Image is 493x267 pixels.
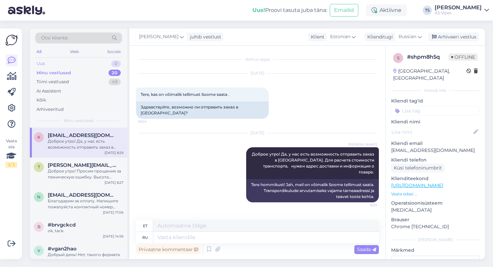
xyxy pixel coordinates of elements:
div: [PERSON_NAME] [391,237,480,243]
input: Lisa nimi [391,128,472,136]
input: Lisa tag [391,106,480,116]
p: Vaata edasi ... [391,191,480,197]
div: Minu vestlused [36,70,71,76]
div: Socials [106,47,122,56]
b: Uus! [252,7,265,13]
div: Web [69,47,80,56]
span: v [37,248,40,253]
div: et [143,220,147,232]
div: Vaata siia [5,138,17,168]
span: Estonian [330,33,350,40]
div: Доброе утро! Да, у нас есть возможность отправить заказ в [GEOGRAPHIC_DATA]. Для расчета стоимост... [48,138,123,150]
div: Kõik [36,97,46,103]
div: AI Assistent [36,88,61,95]
span: #brvgckcd [48,222,76,228]
div: [DATE] 8:29 [105,150,123,155]
span: Доброе утро! Да, у нас есть возможность отправить заказ в [GEOGRAPHIC_DATA]. Для расчета стоимост... [252,152,375,174]
p: Kliendi nimi [391,118,480,125]
p: Klienditeekond [391,175,480,182]
span: Offline [449,53,478,61]
span: [PERSON_NAME] [348,142,377,147]
span: t [38,165,40,169]
button: Emailid [330,4,358,17]
div: Kliendi info [391,88,480,94]
span: 8:29 [352,203,377,208]
img: Askly Logo [5,34,18,46]
span: Saada [357,246,376,252]
span: k [37,135,40,140]
div: ru [142,232,148,243]
div: Доброе утро! Просим прощения за техническую ошибку. Высота изделия 220 см. [48,168,123,180]
span: Minu vestlused [64,118,94,124]
span: kersti.koivisto62@gmail.com [48,132,117,138]
div: [GEOGRAPHIC_DATA], [GEOGRAPHIC_DATA] [393,68,466,82]
p: Kliendi email [391,140,480,147]
span: Russian [398,33,416,40]
div: Tere hommikust! Jah, meil on võimalik Soome tellimust saata. Transpordikulude arvutamiseks vajame... [246,179,379,202]
p: [MEDICAL_DATA] [391,207,480,214]
div: Klienditugi [365,33,393,40]
a: [URL][DOMAIN_NAME] [391,182,443,188]
div: [DATE] 17:06 [103,210,123,215]
p: Märkmed [391,247,480,254]
div: [DATE] [136,70,379,76]
span: Otsi kliente [41,34,68,41]
div: 0 [111,60,121,67]
div: Arhiveeri vestlus [428,33,479,41]
div: Vestlus algas [136,56,379,62]
span: b [37,224,40,229]
div: 2 / 3 [5,162,17,168]
span: [PERSON_NAME] [139,33,178,40]
div: Klient [308,33,324,40]
p: [EMAIL_ADDRESS][DOMAIN_NAME] [391,147,480,154]
span: 18:04 [138,119,163,124]
a: [PERSON_NAME]AS Vipex [435,5,489,16]
div: AS Vipex [435,10,482,16]
div: [DATE] [136,130,379,136]
div: Arhiveeritud [36,106,64,113]
div: TS [423,6,432,15]
div: Добрый день! Нет, такого формата плитки в нашем ассортименте нет. Есть несколько вариантов формат... [48,252,123,264]
p: Brauser [391,216,480,223]
p: Kliendi tag'id [391,98,480,104]
span: #vgan2hao [48,246,77,252]
div: 20 [108,70,121,76]
span: n.grinevskaja@mail.ru [48,192,117,198]
span: s [397,55,399,60]
span: tamara.meuronen@gmail.com [48,162,117,168]
div: Proovi tasuta juba täna: [252,6,327,14]
p: Kliendi telefon [391,157,480,164]
div: # shpm8h5q [407,53,449,61]
p: Chrome [TECHNICAL_ID] [391,223,480,230]
p: Operatsioonisüsteem [391,200,480,207]
span: n [37,194,40,199]
div: Здравствуйте, возможно ли отправить заказ в [GEOGRAPHIC_DATA]? [136,101,269,119]
div: Aktiivne [366,4,407,16]
div: Uus [36,60,45,67]
div: All [35,47,43,56]
div: [DATE] 14:56 [103,234,123,239]
div: Privaatne kommentaar [136,245,201,254]
div: 49 [108,79,121,85]
div: [DATE] 8:27 [105,180,123,185]
div: [PERSON_NAME] [435,5,482,10]
div: ok, tack. [48,228,123,234]
div: juhib vestlust [187,33,221,40]
span: Tere, kas on võimalik tellimust Soome saata . [141,92,229,97]
div: Küsi telefoninumbrit [391,164,445,172]
div: Благодарим за оплату. Напишите пожалуйста контактный номер телефона, без него не возможно оформит... [48,198,123,210]
div: Tiimi vestlused [36,79,69,85]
